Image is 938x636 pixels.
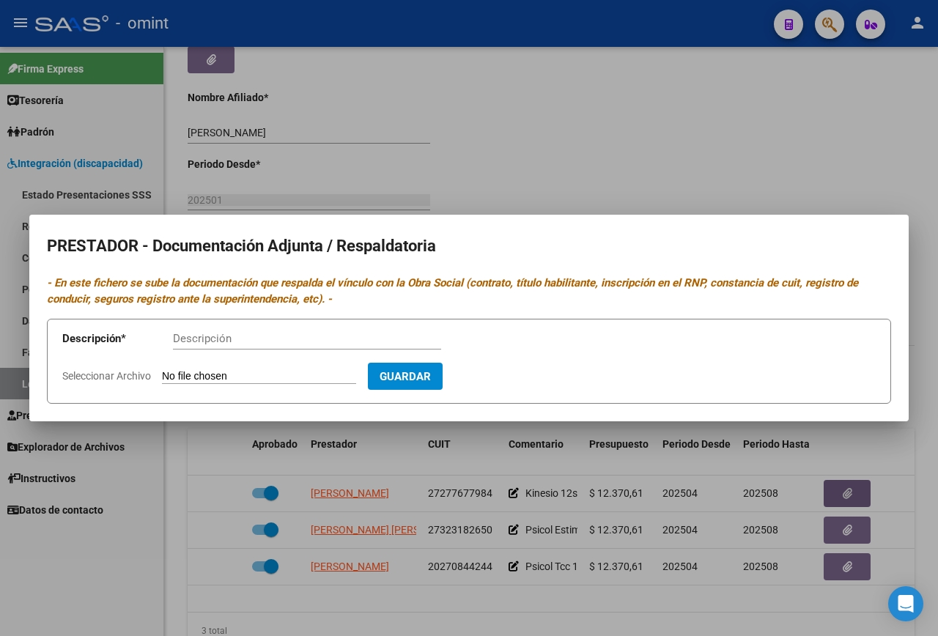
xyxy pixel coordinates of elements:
[368,363,443,390] button: Guardar
[888,586,923,621] div: Open Intercom Messenger
[47,276,858,306] i: - En este fichero se sube la documentación que respalda el vínculo con la Obra Social (contrato, ...
[62,370,151,382] span: Seleccionar Archivo
[380,370,431,383] span: Guardar
[47,232,891,260] h2: PRESTADOR - Documentación Adjunta / Respaldatoria
[62,330,173,347] p: Descripción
